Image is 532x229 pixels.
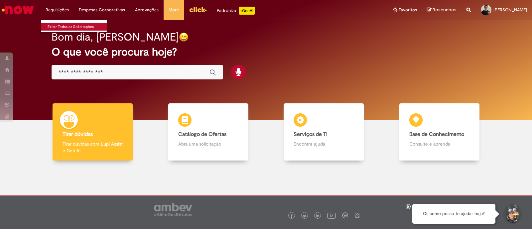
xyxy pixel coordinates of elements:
[178,141,238,147] p: Abra uma solicitação
[41,23,114,31] a: Exibir Todas as Solicitações
[35,103,151,161] a: Tirar dúvidas Tirar dúvidas com Lupi Assist e Gen Ai
[217,7,255,15] div: Padroniza
[382,103,497,161] a: Base de Conhecimento Consulte e aprenda
[433,7,457,13] span: Rascunhos
[303,214,306,218] img: logo_footer_twitter.png
[294,131,328,138] b: Serviços de TI
[502,204,522,224] button: Iniciar Conversa de Suporte
[1,3,35,17] img: ServiceNow
[266,103,382,161] a: Serviços de TI Encontre ajuda
[239,7,255,15] p: +GenAi
[46,7,69,13] span: Requisições
[342,212,348,218] img: logo_footer_workplace.png
[63,131,93,138] b: Tirar dúvidas
[151,103,266,161] a: Catálogo de Ofertas Abra uma solicitação
[189,5,207,15] img: click_logo_yellow_360x200.png
[327,211,336,220] img: logo_footer_youtube.png
[135,7,159,13] span: Aprovações
[412,204,495,224] div: Oi, como posso te ajudar hoje?
[63,141,123,154] p: Tirar dúvidas com Lupi Assist e Gen Ai
[399,7,417,13] span: Favoritos
[409,131,464,138] b: Base de Conhecimento
[179,32,189,42] img: happy-face.png
[178,131,226,138] b: Catálogo de Ofertas
[294,141,354,147] p: Encontre ajuda
[290,214,293,218] img: logo_footer_facebook.png
[427,7,457,13] a: Rascunhos
[52,46,480,58] h2: O que você procura hoje?
[316,214,319,218] img: logo_footer_linkedin.png
[52,31,179,43] h2: Bom dia, [PERSON_NAME]
[154,203,192,216] img: logo_footer_ambev_rotulo_gray.png
[169,7,179,13] span: More
[493,7,527,13] span: [PERSON_NAME]
[79,7,125,13] span: Despesas Corporativas
[41,20,107,33] ul: Requisições
[354,212,360,218] img: logo_footer_naosei.png
[409,141,469,147] p: Consulte e aprenda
